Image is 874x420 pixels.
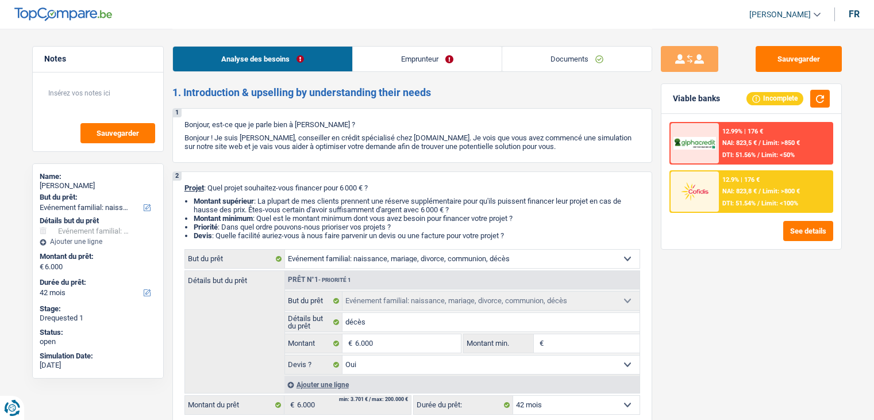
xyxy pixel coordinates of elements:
button: See details [783,221,833,241]
label: But du prêt [185,250,285,268]
strong: Montant supérieur [194,197,254,205]
span: Limit: <100% [761,200,798,207]
label: Montant min. [464,334,534,353]
span: / [759,188,761,195]
p: Bonjour, est-ce que je parle bien à [PERSON_NAME] ? [184,120,640,129]
div: Ajouter une ligne [40,238,156,246]
li: : Quelle facilité auriez-vous à nous faire parvenir un devis ou une facture pour votre projet ? [194,231,640,240]
div: Viable banks [673,94,720,104]
div: 12.99% | 176 € [722,128,763,135]
div: Incomplete [746,92,803,105]
span: DTI: 51.56% [722,151,756,159]
div: 12.9% | 176 € [722,176,760,184]
div: Détails but du prêt [40,216,156,226]
div: [DATE] [40,361,156,370]
span: Limit: >800 € [763,188,800,195]
div: Simulation Date: [40,352,156,361]
label: Montant [285,334,343,353]
a: Documents [502,47,652,71]
li: : La plupart de mes clients prennent une réserve supplémentaire pour qu'ils puissent financer leu... [194,197,640,214]
strong: Montant minimum [194,214,253,223]
div: Stage: [40,304,156,314]
label: But du prêt: [40,193,154,202]
span: / [759,139,761,147]
span: Sauvegarder [97,129,139,137]
label: But du prêt [285,292,343,310]
div: 1 [173,109,182,117]
h5: Notes [44,54,152,64]
span: Limit: >850 € [763,139,800,147]
label: Détails but du prêt [285,313,343,331]
label: Détails but du prêt [185,271,284,284]
div: Prêt n°1 [285,276,354,284]
span: DTI: 51.54% [722,200,756,207]
div: min: 3.701 € / max: 200.000 € [339,397,408,402]
li: : Quel est le montant minimum dont vous avez besoin pour financer votre projet ? [194,214,640,223]
div: [PERSON_NAME] [40,181,156,190]
label: Montant du prêt: [40,252,154,261]
span: - Priorité 1 [318,277,351,283]
span: NAI: 823,5 € [722,139,757,147]
li: : Dans quel ordre pouvons-nous prioriser vos projets ? [194,223,640,231]
div: Ajouter une ligne [284,376,640,393]
p: Bonjour ! Je suis [PERSON_NAME], conseiller en crédit spécialisé chez [DOMAIN_NAME]. Je vois que ... [184,133,640,151]
span: NAI: 823,8 € [722,188,757,195]
span: € [534,334,546,353]
span: Limit: <50% [761,151,795,159]
strong: Priorité [194,223,218,231]
img: TopCompare Logo [14,7,112,21]
a: Emprunteur [353,47,502,71]
a: [PERSON_NAME] [740,5,821,24]
span: / [757,151,760,159]
span: € [40,262,44,272]
label: Montant du prêt [185,396,284,414]
p: : Quel projet souhaitez-vous financer pour 6 000 € ? [184,184,640,192]
a: Analyse des besoins [173,47,352,71]
span: € [284,396,297,414]
span: [PERSON_NAME] [749,10,811,20]
div: open [40,337,156,346]
span: Projet [184,184,204,192]
div: 2 [173,172,182,181]
div: fr [849,9,860,20]
label: Devis ? [285,356,343,374]
div: Drequested 1 [40,314,156,323]
img: Cofidis [673,181,716,202]
h2: 1. Introduction & upselling by understanding their needs [172,86,652,99]
button: Sauvegarder [756,46,842,72]
span: / [757,200,760,207]
img: AlphaCredit [673,137,716,150]
div: Status: [40,328,156,337]
span: Devis [194,231,212,240]
button: Sauvegarder [80,123,155,143]
label: Durée du prêt: [40,278,154,287]
label: Durée du prêt: [414,396,513,414]
div: Name: [40,172,156,181]
span: € [342,334,355,353]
